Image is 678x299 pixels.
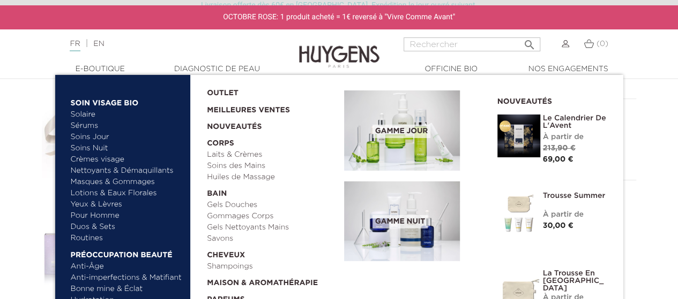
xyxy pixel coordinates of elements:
a: Soin Visage Bio [71,92,183,109]
a: Officine Bio [398,64,505,75]
a: Bonne mine & Éclat [71,283,183,295]
a: Préoccupation beauté [71,244,183,261]
a: OUTLET [207,82,327,99]
a: Meilleures Ventes [207,99,327,116]
a: Maison & Aromathérapie [207,272,337,289]
a: Soins des Mains [207,160,337,172]
div: À partir de [543,209,607,220]
img: Le Calendrier de L'Avent [497,114,540,157]
a: Yeux & Lèvres [71,199,183,210]
a: Duos & Sets [71,221,183,233]
img: routine_nuit_banner.jpg [344,181,460,262]
a: Routines [71,233,183,244]
img: Huygens [299,28,379,70]
a: Gels Douches [207,200,337,211]
a: Anti-imperfections & Matifiant [71,272,183,283]
a: Sérums [71,120,183,132]
img: Trousse Summer [497,192,540,235]
button:  [520,34,539,49]
a: Nettoyants & Démaquillants [71,165,183,177]
a: Corps [207,133,337,149]
a: Cheveux [207,244,337,261]
span: Gamme jour [372,125,430,138]
a: Soins Jour [71,132,183,143]
a: Lotions & Eaux Florales [71,188,183,199]
a: Shampoings [207,261,337,272]
a: EN [93,40,104,48]
a: Trousse Summer [543,192,607,200]
a: FR [70,40,80,51]
a: Pour Homme [71,210,183,221]
div: À partir de [543,132,607,143]
a: Masques & Gommages [71,177,183,188]
a: Diagnostic de peau [163,64,271,75]
a: Gamme nuit [344,181,481,262]
h2: Nouveautés [497,94,607,106]
span: 213,90 € [543,144,576,152]
a: Bain [207,183,337,200]
i:  [523,35,536,48]
a: Gommages Corps [207,211,337,222]
a: Nos engagements [515,64,622,75]
span: Gamme nuit [372,215,428,228]
span: (0) [597,40,608,48]
a: E-Boutique [47,64,154,75]
a: Savons [207,233,337,244]
a: Gels Nettoyants Mains [207,222,337,233]
img: routine_jour_banner.jpg [344,90,460,171]
a: Crèmes visage [71,154,183,165]
a: La Trousse en [GEOGRAPHIC_DATA] [543,270,607,292]
input: Rechercher [404,37,540,51]
a: Anti-Âge [71,261,183,272]
img: Le Calendrier de L'Avent [42,227,101,286]
a: Huiles de Massage [207,172,337,183]
a: Gamme jour [344,90,481,171]
span: 69,00 € [543,156,573,163]
a: Laits & Crèmes [207,149,337,160]
a: Le Calendrier de L'Avent [543,114,607,129]
a: Soins Nuit [71,143,173,154]
a: Solaire [71,109,183,120]
a: Nouveautés [207,116,337,133]
div: | [64,37,274,50]
span: 30,00 € [543,222,573,229]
